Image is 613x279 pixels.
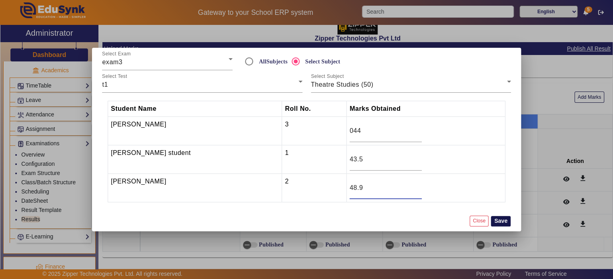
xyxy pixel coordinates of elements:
label: AllSubjects [257,58,287,65]
mat-label: Select Subject [311,74,344,79]
span: Theatre Studies (50) [311,81,374,88]
input: Marks Obtained [349,126,422,136]
td: 2 [282,174,347,202]
span: t1 [102,81,108,88]
span: exam3 [102,59,123,65]
td: 3 [282,117,347,145]
button: Save [491,216,511,226]
input: Marks Obtained [349,155,422,164]
button: Close [470,216,488,226]
th: Student Name [108,101,282,117]
td: [PERSON_NAME] student [108,145,282,174]
th: Marks Obtained [347,101,505,117]
td: 1 [282,145,347,174]
mat-label: Select Exam [102,51,131,57]
mat-label: Select Test [102,74,127,79]
input: Marks Obtained [349,183,422,193]
td: [PERSON_NAME] [108,174,282,202]
td: [PERSON_NAME] [108,117,282,145]
label: Select Subject [304,58,340,65]
th: Roll No. [282,101,347,117]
